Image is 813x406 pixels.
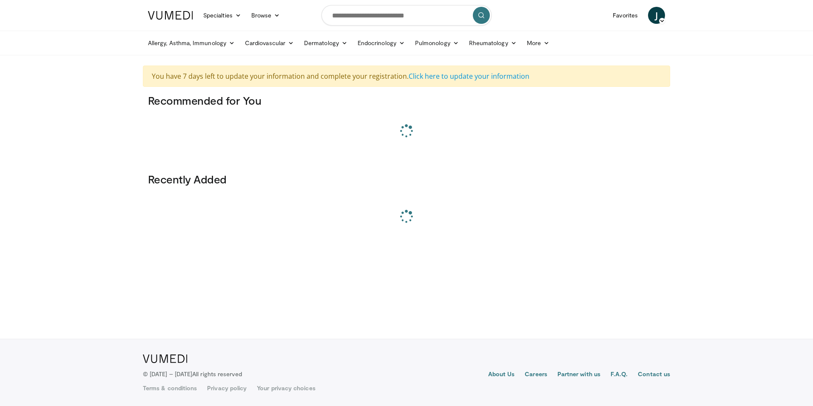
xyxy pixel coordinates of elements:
[557,370,600,380] a: Partner with us
[352,34,410,51] a: Endocrinology
[143,384,197,392] a: Terms & conditions
[611,370,628,380] a: F.A.Q.
[246,7,285,24] a: Browse
[148,94,665,107] h3: Recommended for You
[464,34,522,51] a: Rheumatology
[608,7,643,24] a: Favorites
[148,172,665,186] h3: Recently Added
[525,370,547,380] a: Careers
[488,370,515,380] a: About Us
[638,370,670,380] a: Contact us
[143,355,188,363] img: VuMedi Logo
[410,34,464,51] a: Pulmonology
[143,34,240,51] a: Allergy, Asthma, Immunology
[192,370,242,377] span: All rights reserved
[648,7,665,24] a: J
[207,384,247,392] a: Privacy policy
[299,34,352,51] a: Dermatology
[522,34,554,51] a: More
[143,370,242,378] p: © [DATE] – [DATE]
[257,384,315,392] a: Your privacy choices
[148,11,193,20] img: VuMedi Logo
[321,5,492,26] input: Search topics, interventions
[409,71,529,81] a: Click here to update your information
[143,66,670,87] div: You have 7 days left to update your information and complete your registration.
[240,34,299,51] a: Cardiovascular
[198,7,246,24] a: Specialties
